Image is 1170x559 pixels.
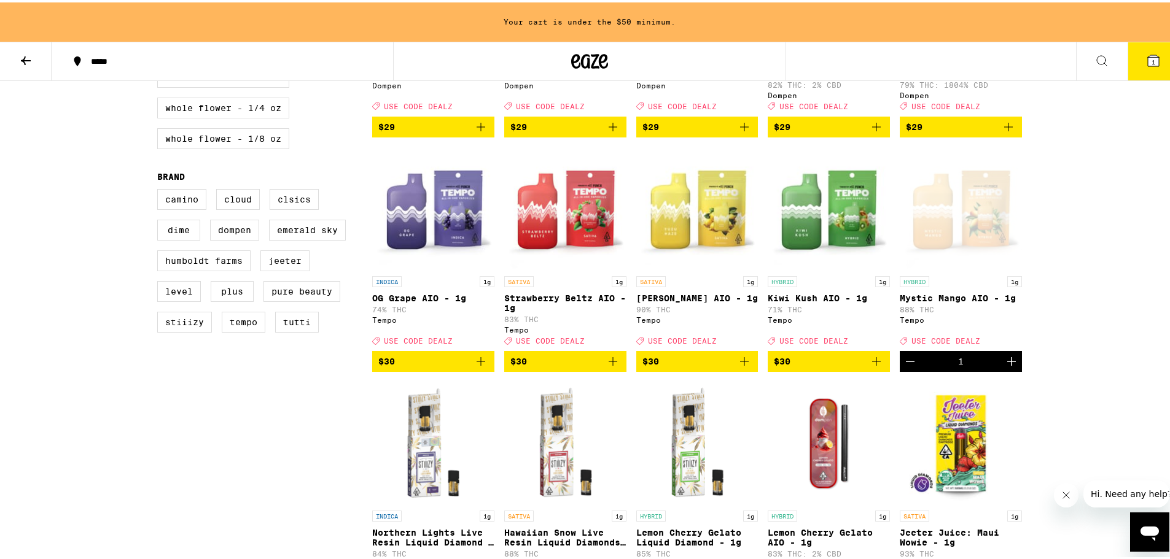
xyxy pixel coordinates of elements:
[516,100,585,108] span: USE CODE DEALZ
[768,508,797,519] p: HYBRID
[1152,56,1155,63] span: 1
[157,169,185,179] legend: Brand
[372,114,494,135] button: Add to bag
[636,274,666,285] p: SATIVA
[648,100,717,108] span: USE CODE DEALZ
[906,120,922,129] span: $29
[636,303,759,311] p: 90% THC
[263,279,340,299] label: Pure Beauty
[372,274,402,285] p: INDICA
[768,79,890,87] p: 82% THC: 2% CBD
[900,303,1022,311] p: 88% THC
[636,379,759,502] img: STIIIZY - Lemon Cherry Gelato Liquid Diamond - 1g
[1007,508,1022,519] p: 1g
[260,248,310,269] label: Jeeter
[774,120,790,129] span: $29
[504,547,626,555] p: 88% THC
[157,187,206,207] label: Camino
[1007,274,1022,285] p: 1g
[636,145,759,349] a: Open page for Yuzu Haze AIO - 1g from Tempo
[1054,480,1078,505] iframe: Close message
[779,100,848,108] span: USE CODE DEALZ
[636,508,666,519] p: HYBRID
[504,379,626,502] img: STIIIZY - Hawaiian Snow Live Resin Liquid Diamonds - 1g
[384,334,453,342] span: USE CODE DEALZ
[900,79,1022,87] p: 79% THC: 1804% CBD
[157,279,201,299] label: LEVEL
[900,349,921,369] button: Decrement
[636,314,759,322] div: Tempo
[372,508,402,519] p: INDICA
[636,79,759,87] div: Dompen
[504,349,626,369] button: Add to bag
[768,314,890,322] div: Tempo
[642,354,659,364] span: $30
[1001,349,1022,369] button: Increment
[372,349,494,369] button: Add to bag
[157,248,251,269] label: Humboldt Farms
[911,334,980,342] span: USE CODE DEALZ
[516,334,585,342] span: USE CODE DEALZ
[743,274,758,285] p: 1g
[779,334,848,342] span: USE CODE DEALZ
[1083,478,1169,505] iframe: Message from company
[900,547,1022,555] p: 93% THC
[642,120,659,129] span: $29
[504,79,626,87] div: Dompen
[768,303,890,311] p: 71% THC
[900,89,1022,97] div: Dompen
[270,187,319,207] label: CLSICS
[648,334,717,342] span: USE CODE DEALZ
[636,145,759,268] img: Tempo - Yuzu Haze AIO - 1g
[958,354,964,364] div: 1
[900,145,1022,349] a: Open page for Mystic Mango AIO - 1g from Tempo
[768,525,890,545] p: Lemon Cherry Gelato AIO - 1g
[216,187,260,207] label: Cloud
[1130,510,1169,549] iframe: Button to launch messaging window
[372,379,494,502] img: STIIIZY - Northern Lights Live Resin Liquid Diamond - 1g
[510,354,527,364] span: $30
[384,100,453,108] span: USE CODE DEALZ
[157,217,200,238] label: DIME
[900,379,1022,502] img: Jeeter - Jeeter Juice: Maui Wowie - 1g
[900,508,929,519] p: SATIVA
[768,547,890,555] p: 83% THC: 2% CBD
[612,274,626,285] p: 1g
[157,95,289,116] label: Whole Flower - 1/4 oz
[743,508,758,519] p: 1g
[480,508,494,519] p: 1g
[875,508,890,519] p: 1g
[774,354,790,364] span: $30
[372,525,494,545] p: Northern Lights Live Resin Liquid Diamond - 1g
[768,89,890,97] div: Dompen
[768,145,890,349] a: Open page for Kiwi Kush AIO - 1g from Tempo
[372,547,494,555] p: 84% THC
[504,145,626,268] img: Tempo - Strawberry Beltz AIO - 1g
[768,274,797,285] p: HYBRID
[372,303,494,311] p: 74% THC
[372,291,494,301] p: OG Grape AIO - 1g
[636,291,759,301] p: [PERSON_NAME] AIO - 1g
[636,525,759,545] p: Lemon Cherry Gelato Liquid Diamond - 1g
[510,120,527,129] span: $29
[157,126,289,147] label: Whole Flower - 1/8 oz
[768,145,890,268] img: Tempo - Kiwi Kush AIO - 1g
[768,114,890,135] button: Add to bag
[504,274,534,285] p: SATIVA
[372,314,494,322] div: Tempo
[875,274,890,285] p: 1g
[504,508,534,519] p: SATIVA
[636,114,759,135] button: Add to bag
[768,349,890,369] button: Add to bag
[768,291,890,301] p: Kiwi Kush AIO - 1g
[211,279,254,299] label: PLUS
[222,309,265,330] label: Tempo
[480,274,494,285] p: 1g
[210,217,259,238] label: Dompen
[900,114,1022,135] button: Add to bag
[275,309,319,330] label: Tutti
[378,120,395,129] span: $29
[900,291,1022,301] p: Mystic Mango AIO - 1g
[7,9,88,18] span: Hi. Need any help?
[900,525,1022,545] p: Jeeter Juice: Maui Wowie - 1g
